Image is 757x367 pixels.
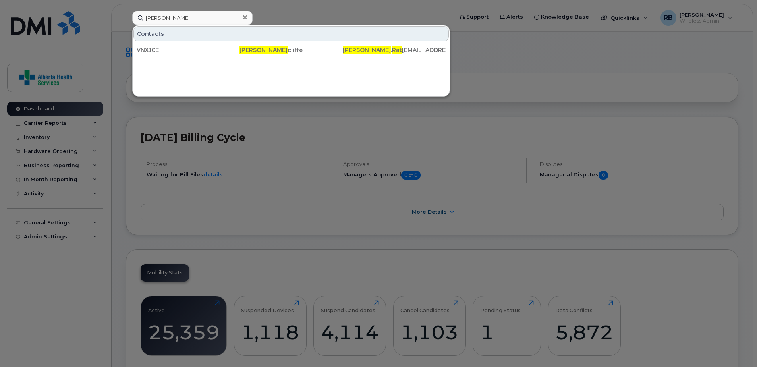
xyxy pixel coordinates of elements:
[133,43,449,57] a: VNXJCE[PERSON_NAME]cliffe[PERSON_NAME].Rat[EMAIL_ADDRESS][DOMAIN_NAME]
[239,46,288,54] span: [PERSON_NAME]
[392,46,402,54] span: Rat
[239,46,342,54] div: cliffe
[137,46,239,54] div: VNXJCE
[343,46,391,54] span: [PERSON_NAME]
[343,46,446,54] div: . [EMAIL_ADDRESS][DOMAIN_NAME]
[133,26,449,41] div: Contacts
